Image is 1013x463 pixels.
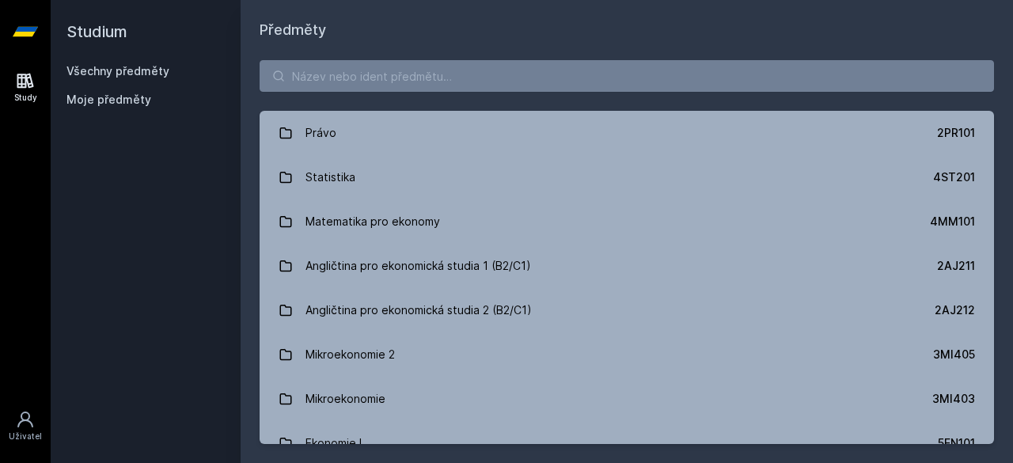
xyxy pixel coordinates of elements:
[305,117,336,149] div: Právo
[305,250,531,282] div: Angličtina pro ekonomická studia 1 (B2/C1)
[66,92,151,108] span: Moje předměty
[305,427,365,459] div: Ekonomie I.
[932,391,975,407] div: 3MI403
[930,214,975,230] div: 4MM101
[305,294,532,326] div: Angličtina pro ekonomická studia 2 (B2/C1)
[305,161,355,193] div: Statistika
[260,155,994,199] a: Statistika 4ST201
[938,435,975,451] div: 5EN101
[260,19,994,41] h1: Předměty
[933,347,975,362] div: 3MI405
[260,60,994,92] input: Název nebo ident předmětu…
[305,339,395,370] div: Mikroekonomie 2
[3,63,47,112] a: Study
[260,111,994,155] a: Právo 2PR101
[933,169,975,185] div: 4ST201
[305,383,385,415] div: Mikroekonomie
[260,332,994,377] a: Mikroekonomie 2 3MI405
[14,92,37,104] div: Study
[66,64,169,78] a: Všechny předměty
[937,258,975,274] div: 2AJ211
[9,431,42,442] div: Uživatel
[937,125,975,141] div: 2PR101
[260,377,994,421] a: Mikroekonomie 3MI403
[3,402,47,450] a: Uživatel
[260,244,994,288] a: Angličtina pro ekonomická studia 1 (B2/C1) 2AJ211
[260,199,994,244] a: Matematika pro ekonomy 4MM101
[260,288,994,332] a: Angličtina pro ekonomická studia 2 (B2/C1) 2AJ212
[305,206,440,237] div: Matematika pro ekonomy
[935,302,975,318] div: 2AJ212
